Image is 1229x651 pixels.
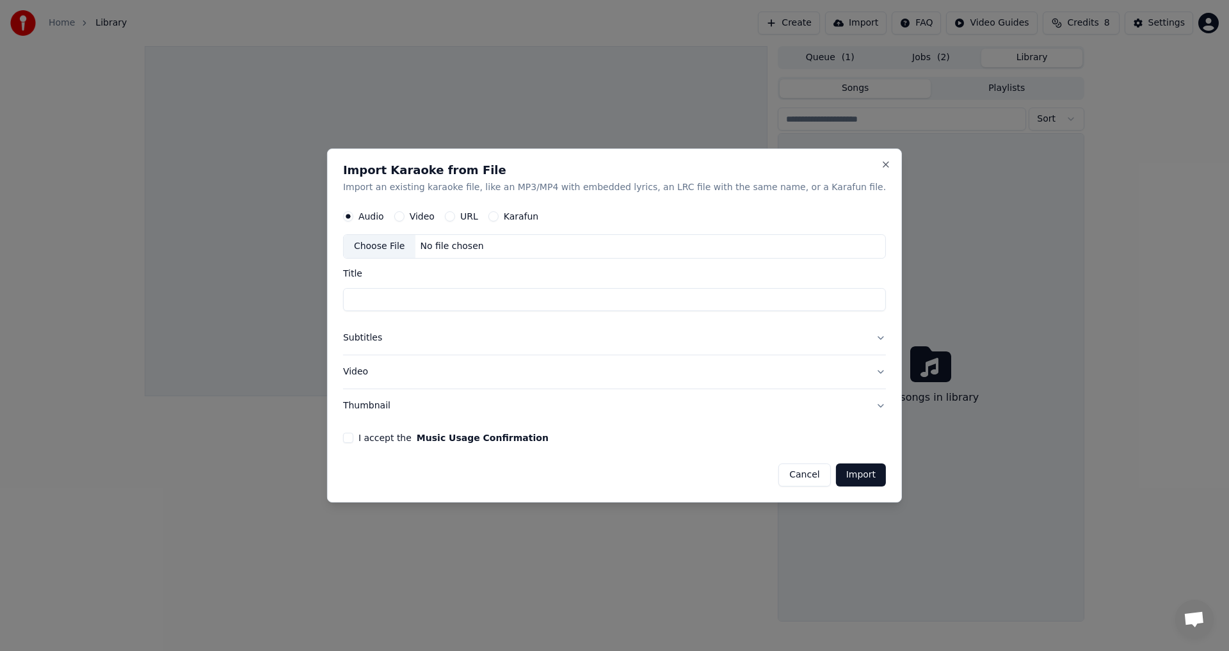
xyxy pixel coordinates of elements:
p: Import an existing karaoke file, like an MP3/MP4 with embedded lyrics, an LRC file with the same ... [343,181,886,194]
label: Title [343,269,886,278]
button: I accept the [417,433,549,442]
label: I accept the [358,433,549,442]
label: Karafun [504,213,539,221]
button: Import [836,463,886,486]
button: Cancel [778,463,830,486]
label: Video [410,213,435,221]
button: Thumbnail [343,389,886,422]
button: Video [343,355,886,389]
h2: Import Karaoke from File [343,165,886,176]
label: URL [460,213,478,221]
button: Subtitles [343,322,886,355]
label: Audio [358,213,384,221]
div: Choose File [344,236,415,259]
div: No file chosen [415,241,488,253]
